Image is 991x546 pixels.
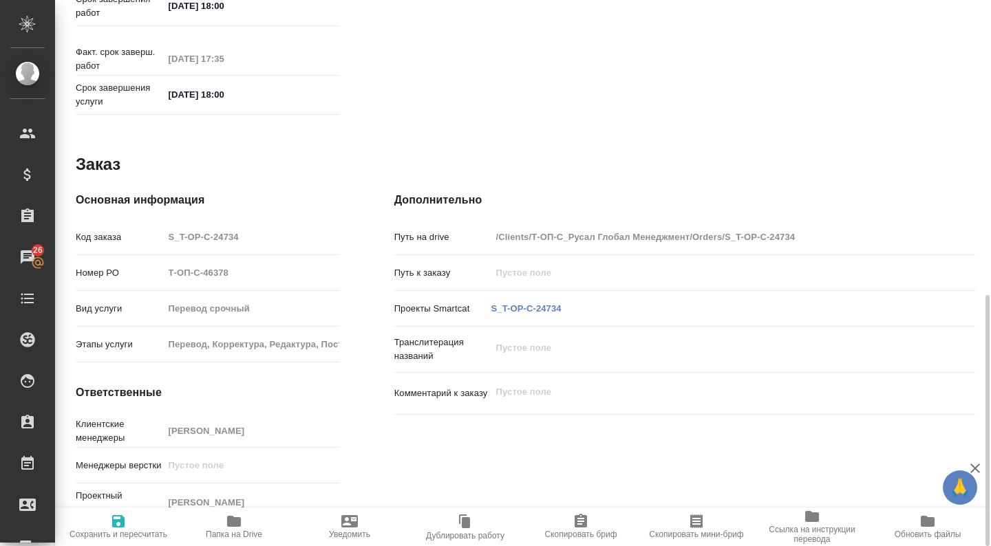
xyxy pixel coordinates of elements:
input: Пустое поле [164,334,339,354]
button: Скопировать мини-бриф [639,507,754,546]
input: Пустое поле [164,227,339,247]
span: Сохранить и пересчитать [70,529,167,539]
p: Проекты Smartcat [394,302,491,316]
p: Номер РО [76,266,164,280]
p: Факт. срок заверш. работ [76,45,164,73]
span: Уведомить [329,529,370,539]
p: Путь на drive [394,230,491,244]
p: Код заказа [76,230,164,244]
input: Пустое поле [491,227,928,247]
button: Уведомить [292,507,407,546]
p: Срок завершения услуги [76,81,164,109]
p: Вид услуги [76,302,164,316]
input: Пустое поле [164,263,339,283]
button: Дублировать работу [407,507,523,546]
h4: Основная информация [76,192,339,208]
input: Пустое поле [164,455,339,475]
h4: Ответственные [76,384,339,401]
button: 🙏 [943,470,977,505]
input: Пустое поле [164,49,284,69]
p: Этапы услуги [76,338,164,351]
span: 🙏 [948,473,972,502]
p: Проектный менеджер [76,489,164,516]
input: Пустое поле [491,263,928,283]
span: 26 [25,243,51,257]
button: Ссылка на инструкции перевода [754,507,870,546]
p: Менеджеры верстки [76,459,164,472]
input: ✎ Введи что-нибудь [164,85,284,105]
button: Сохранить и пересчитать [61,507,176,546]
button: Скопировать бриф [523,507,639,546]
a: 26 [3,240,52,274]
button: Обновить файлы [870,507,985,546]
p: Комментарий к заказу [394,386,491,400]
span: Папка на Drive [206,529,262,539]
h4: Дополнительно [394,192,976,208]
p: Клиентские менеджеры [76,417,164,445]
span: Дублировать работу [426,531,504,540]
p: Путь к заказу [394,266,491,280]
input: Пустое поле [164,421,339,441]
input: Пустое поле [164,492,339,512]
p: Транслитерация названий [394,336,491,363]
input: Пустое поле [164,298,339,318]
span: Скопировать бриф [544,529,617,539]
button: Папка на Drive [176,507,292,546]
h2: Заказ [76,153,120,175]
span: Ссылка на инструкции перевода [763,525,862,544]
span: Скопировать мини-бриф [649,529,743,539]
span: Обновить файлы [895,529,961,539]
a: S_T-OP-C-24734 [491,303,562,314]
